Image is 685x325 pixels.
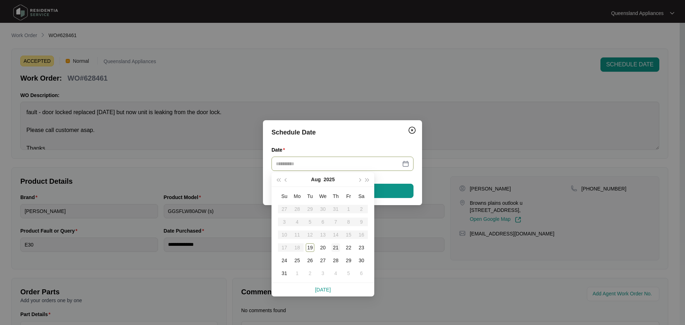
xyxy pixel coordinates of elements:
button: Aug [311,172,321,187]
div: 5 [344,269,353,278]
div: 1 [293,269,301,278]
img: closeCircle [408,126,416,134]
th: Mo [291,190,304,203]
button: 2025 [324,172,335,187]
td: 2025-08-30 [355,254,368,267]
td: 2025-08-26 [304,254,316,267]
th: Su [278,190,291,203]
td: 2025-08-25 [291,254,304,267]
th: We [316,190,329,203]
th: Tu [304,190,316,203]
button: Close [406,125,418,136]
td: 2025-08-24 [278,254,291,267]
td: 2025-08-29 [342,254,355,267]
div: 29 [344,256,353,265]
div: 31 [280,269,289,278]
th: Th [329,190,342,203]
td: 2025-09-05 [342,267,355,280]
div: 28 [331,256,340,265]
div: 3 [319,269,327,278]
div: 23 [357,243,366,252]
input: Date [276,160,401,168]
td: 2025-08-27 [316,254,329,267]
td: 2025-08-20 [316,241,329,254]
th: Fr [342,190,355,203]
td: 2025-09-03 [316,267,329,280]
th: Sa [355,190,368,203]
td: 2025-08-22 [342,241,355,254]
div: 22 [344,243,353,252]
td: 2025-08-23 [355,241,368,254]
td: 2025-09-02 [304,267,316,280]
label: Date [272,146,288,153]
div: 20 [319,243,327,252]
div: 21 [331,243,340,252]
td: 2025-09-04 [329,267,342,280]
a: [DATE] [315,287,331,293]
div: 25 [293,256,301,265]
div: Schedule Date [272,127,413,137]
td: 2025-08-21 [329,241,342,254]
div: 4 [331,269,340,278]
td: 2025-09-06 [355,267,368,280]
td: 2025-09-01 [291,267,304,280]
div: 26 [306,256,314,265]
td: 2025-08-19 [304,241,316,254]
div: 30 [357,256,366,265]
div: 6 [357,269,366,278]
td: 2025-08-28 [329,254,342,267]
td: 2025-08-31 [278,267,291,280]
div: 27 [319,256,327,265]
div: 24 [280,256,289,265]
div: 19 [306,243,314,252]
div: 2 [306,269,314,278]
